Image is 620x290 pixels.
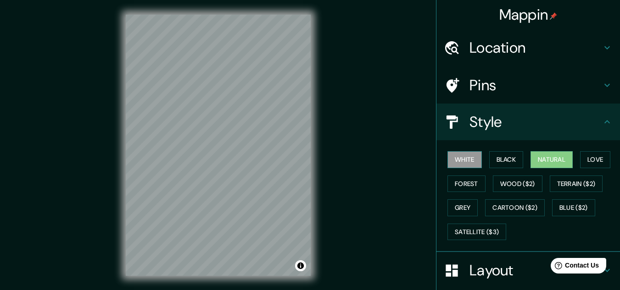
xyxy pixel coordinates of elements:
button: Cartoon ($2) [485,199,545,216]
button: Wood ($2) [493,175,542,192]
button: Blue ($2) [552,199,595,216]
div: Layout [436,252,620,289]
iframe: Help widget launcher [538,254,610,280]
h4: Pins [469,76,602,94]
h4: Style [469,113,602,131]
button: Forest [447,175,486,192]
button: Black [489,151,524,168]
button: Grey [447,199,478,216]
button: Toggle attribution [295,260,306,271]
h4: Location [469,38,602,57]
canvas: Map [126,15,311,276]
button: Love [580,151,610,168]
button: White [447,151,482,168]
button: Natural [531,151,573,168]
button: Satellite ($3) [447,224,506,241]
button: Terrain ($2) [550,175,603,192]
div: Pins [436,67,620,104]
img: pin-icon.png [550,12,557,20]
h4: Layout [469,261,602,279]
h4: Mappin [499,5,558,24]
div: Location [436,29,620,66]
div: Style [436,104,620,140]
